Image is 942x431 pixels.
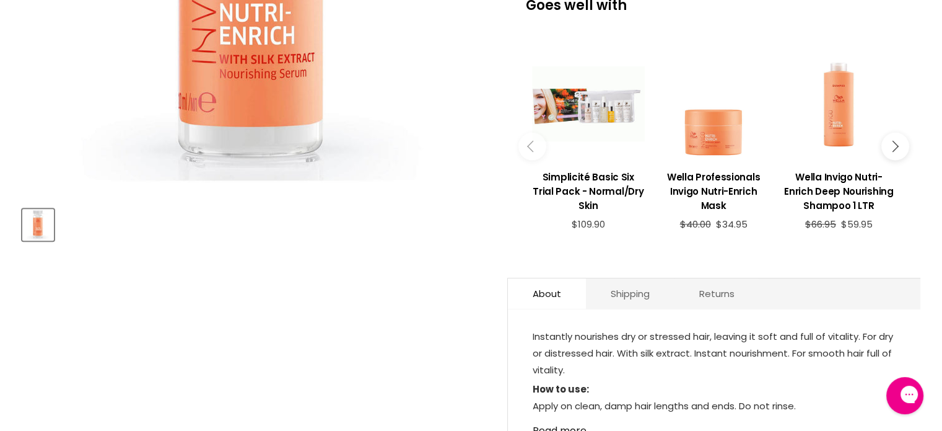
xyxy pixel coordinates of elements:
iframe: Gorgias live chat messenger [880,373,930,419]
h3: Wella Invigo Nutri-Enrich Deep Nourishing Shampoo 1 LTR [782,170,895,213]
a: View product:Wella Invigo Nutri-Enrich Deep Nourishing Shampoo 1 LTR [782,161,895,219]
span: $109.90 [572,218,605,231]
p: Apply on clean, damp hair lengths and ends. Do not rinse. [533,381,896,417]
span: $40.00 [679,218,710,231]
img: Wella Invigo Nutri-Enrich Nourishing Serum - Clearance! [24,210,53,239]
a: Shipping [586,278,674,309]
h3: Simplicité Basic Six Trial Pack - Normal/Dry Skin [532,170,645,213]
strong: How to use: [533,383,589,396]
a: About [508,278,586,309]
span: $34.95 [715,218,747,231]
div: Product thumbnails [20,205,487,241]
a: View product:Wella Professionals Invigo Nutri-Enrich Mask [657,161,770,219]
span: $59.95 [841,218,873,231]
a: Returns [674,278,759,309]
a: View product:Simplicité Basic Six Trial Pack - Normal/Dry Skin [532,161,645,219]
h3: Wella Professionals Invigo Nutri-Enrich Mask [657,170,770,213]
span: $66.95 [805,218,836,231]
span: Instantly nourishes dry or stressed hair, leaving it soft and full of vitality. For dry or distre... [533,330,893,376]
button: Wella Invigo Nutri-Enrich Nourishing Serum - Clearance! [22,209,54,241]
